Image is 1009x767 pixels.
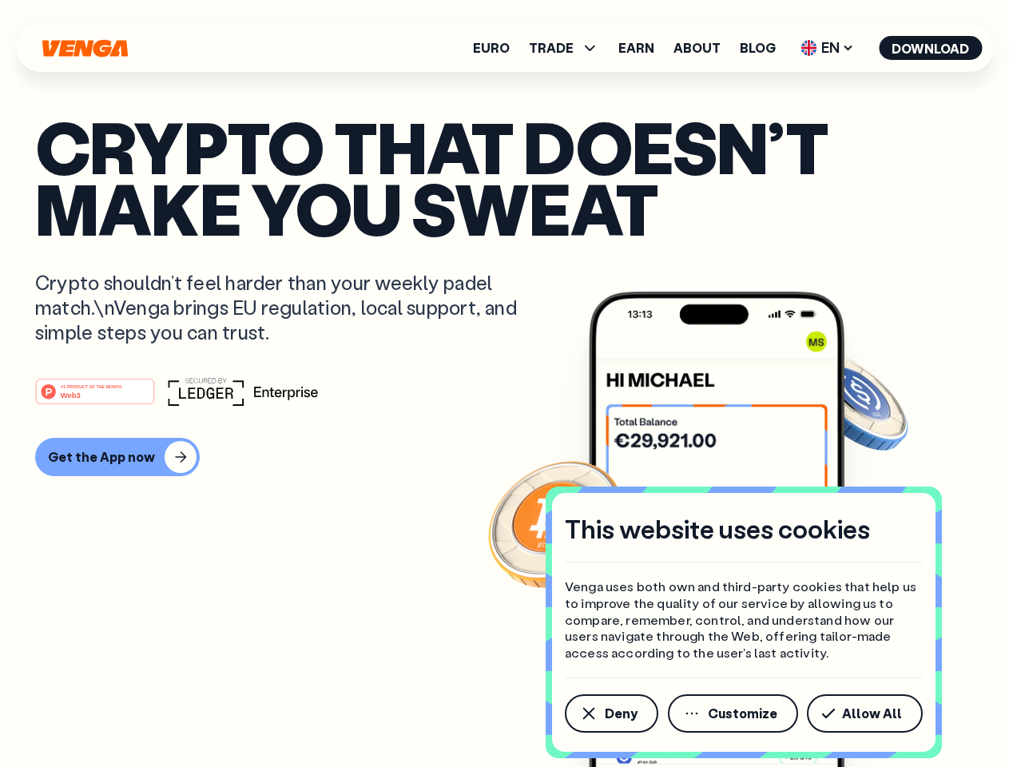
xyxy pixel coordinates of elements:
span: EN [795,35,860,61]
button: Deny [565,694,658,733]
a: Blog [740,42,776,54]
span: Allow All [842,707,902,720]
button: Get the App now [35,438,200,476]
a: Get the App now [35,438,974,476]
span: TRADE [529,38,599,58]
span: Deny [605,707,638,720]
button: Customize [668,694,798,733]
a: Earn [618,42,654,54]
tspan: #1 PRODUCT OF THE MONTH [61,383,121,388]
img: Bitcoin [485,451,629,595]
p: Venga uses both own and third-party cookies that help us to improve the quality of our service by... [565,578,923,662]
tspan: Web3 [61,390,81,399]
svg: Home [40,39,129,58]
img: USDC coin [796,344,912,459]
a: #1 PRODUCT OF THE MONTHWeb3 [35,387,155,408]
button: Download [879,36,982,60]
p: Crypto shouldn’t feel harder than your weekly padel match.\nVenga brings EU regulation, local sup... [35,270,540,345]
h4: This website uses cookies [565,512,870,546]
span: Customize [708,707,777,720]
span: TRADE [529,42,574,54]
a: About [673,42,721,54]
img: flag-uk [800,40,816,56]
div: Get the App now [48,449,155,465]
button: Allow All [807,694,923,733]
a: Euro [473,42,510,54]
p: Crypto that doesn’t make you sweat [35,116,974,238]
